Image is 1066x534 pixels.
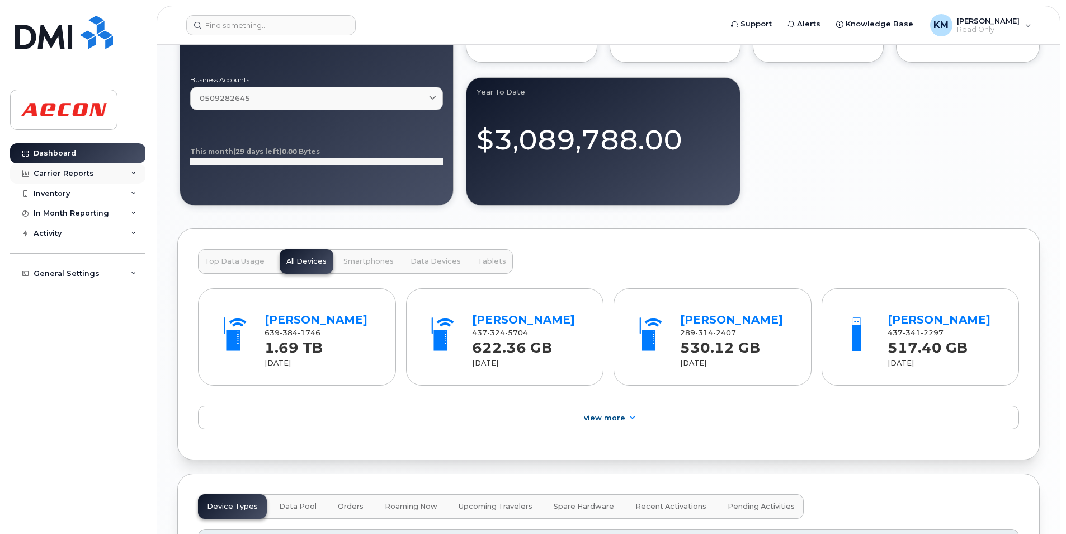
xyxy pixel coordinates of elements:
span: Recent Activations [635,502,706,511]
span: Smartphones [343,257,394,266]
span: Top Data Usage [205,257,265,266]
span: KM [933,18,949,32]
span: Orders [338,502,364,511]
span: 289 [680,329,736,337]
div: [DATE] [265,358,376,368]
span: Spare Hardware [554,502,614,511]
a: Alerts [780,13,828,35]
span: 324 [487,329,505,337]
a: [PERSON_NAME] [888,313,990,326]
span: 2407 [713,329,736,337]
div: Year to Date [477,88,729,97]
a: 0509282645 [190,87,443,110]
span: Data Pool [279,502,317,511]
span: Tablets [478,257,506,266]
span: Knowledge Base [846,18,913,30]
span: 437 [472,329,528,337]
a: [PERSON_NAME] [265,313,367,326]
button: Smartphones [337,249,400,274]
span: 1746 [298,329,320,337]
strong: 530.12 GB [680,333,760,356]
span: Upcoming Travelers [459,502,532,511]
span: 639 [265,329,320,337]
span: Pending Activities [728,502,795,511]
tspan: (29 days left) [233,147,282,156]
span: 384 [280,329,298,337]
a: Knowledge Base [828,13,921,35]
span: Roaming Now [385,502,437,511]
div: $3,089,788.00 [477,110,729,159]
label: Business Accounts [190,77,443,83]
div: [DATE] [472,358,583,368]
strong: 1.69 TB [265,333,323,356]
span: Read Only [957,25,1020,34]
tspan: This month [190,147,233,156]
tspan: 0.00 Bytes [282,147,320,156]
span: Alerts [797,18,820,30]
a: [PERSON_NAME] [680,313,783,326]
span: Data Devices [411,257,461,266]
div: [DATE] [888,358,999,368]
span: Support [740,18,772,30]
div: Kezia Mathew [922,14,1039,36]
span: 5704 [505,329,528,337]
strong: 517.40 GB [888,333,968,356]
span: 2297 [921,329,944,337]
span: 437 [888,329,944,337]
a: [PERSON_NAME] [472,313,575,326]
button: Data Devices [404,249,468,274]
input: Find something... [186,15,356,35]
span: 341 [903,329,921,337]
strong: 622.36 GB [472,333,552,356]
button: Tablets [471,249,513,274]
span: View More [584,414,625,422]
div: [DATE] [680,358,791,368]
span: 0509282645 [200,93,250,104]
span: 314 [695,329,713,337]
a: Support [723,13,780,35]
button: Top Data Usage [198,249,271,274]
a: View More [198,406,1019,429]
span: [PERSON_NAME] [957,16,1020,25]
